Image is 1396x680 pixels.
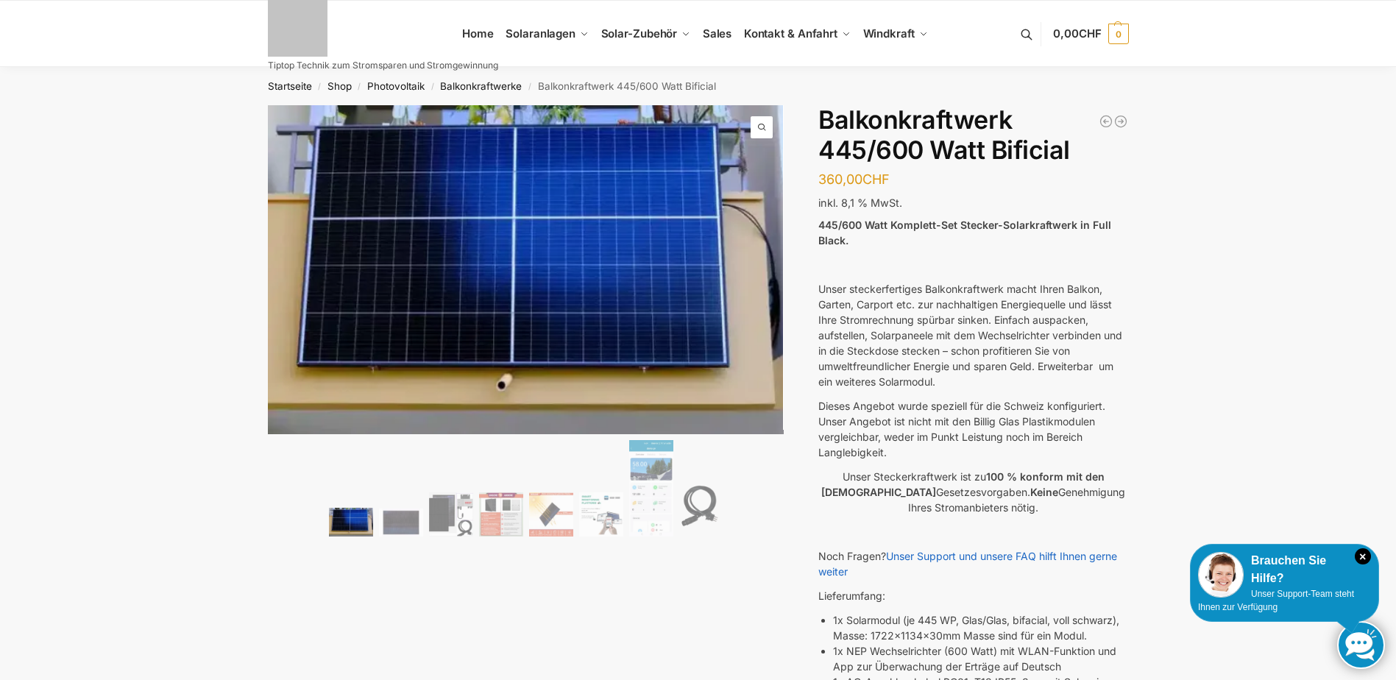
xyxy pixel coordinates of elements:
[1053,26,1101,40] span: 0,00
[744,26,837,40] span: Kontakt & Anfahrt
[679,478,723,536] img: Anschlusskabel-3meter
[818,469,1128,515] p: Unser Steckerkraftwerk ist zu Gesetzesvorgaben. Genehmigung Ihres Stromanbieters nötig.
[268,80,312,92] a: Startseite
[268,105,784,434] img: Balkonkraftwerk 445/600 Watt Bificial 1
[818,548,1128,579] p: Noch Fragen?
[818,550,1117,578] a: Unser Support und unsere FAQ hilft Ihnen gerne weiter
[522,81,537,93] span: /
[833,643,1128,674] li: 1x NEP Wechselrichter (600 Watt) mit WLAN-Funktion und App zur Überwachung der Erträge auf Deutsch
[1198,552,1244,598] img: Customer service
[529,492,573,536] img: Bificial 30 % mehr Leistung
[241,67,1155,105] nav: Breadcrumb
[425,81,440,93] span: /
[379,509,423,536] img: Balkonkraftwerk 445/600 Watt Bificial – Bild 2
[1198,552,1371,587] div: Brauchen Sie Hilfe?
[696,1,737,67] a: Sales
[862,171,890,187] span: CHF
[1355,548,1371,564] i: Schließen
[629,440,673,536] img: NEPViewer App
[268,61,498,70] p: Tiptop Technik zum Stromsparen und Stromgewinnung
[601,26,678,40] span: Solar-Zubehör
[818,398,1128,460] p: Dieses Angebot wurde speziell für die Schweiz konfiguriert. Unser Angebot ist nicht mit den Billi...
[737,1,857,67] a: Kontakt & Anfahrt
[833,612,1128,643] li: 1x Solarmodul (je 445 WP, Glas/Glas, bifacial, voll schwarz), Masse: 1722x1134x30mm Masse sind fü...
[1113,114,1128,129] a: Balkonkraftwerk 600/810 Watt Fullblack
[500,1,595,67] a: Solaranlagen
[1198,589,1354,612] span: Unser Support-Team steht Ihnen zur Verfügung
[429,492,473,536] img: Bificiales Hochleistungsmodul
[329,508,373,536] img: Solaranlage für den kleinen Balkon
[579,492,623,536] img: Balkonkraftwerk 445/600 Watt Bificial – Bild 6
[1030,486,1058,498] strong: Keine
[352,81,367,93] span: /
[1079,26,1102,40] span: CHF
[367,80,425,92] a: Photovoltaik
[312,81,327,93] span: /
[1099,114,1113,129] a: Steckerkraftwerk 890 Watt mit verstellbaren Balkonhalterungen inkl. Lieferung
[818,171,890,187] bdi: 360,00
[818,105,1128,166] h1: Balkonkraftwerk 445/600 Watt Bificial
[595,1,696,67] a: Solar-Zubehör
[863,26,915,40] span: Windkraft
[1108,24,1129,44] span: 0
[818,219,1111,247] strong: 445/600 Watt Komplett-Set Stecker-Solarkraftwerk in Full Black.
[818,281,1128,389] p: Unser steckerfertiges Balkonkraftwerk macht Ihren Balkon, Garten, Carport etc. zur nachhaltigen E...
[818,196,902,209] span: inkl. 8,1 % MwSt.
[818,588,1128,603] p: Lieferumfang:
[857,1,934,67] a: Windkraft
[1053,12,1128,56] a: 0,00CHF 0
[479,492,523,536] img: Wer billig kauft, kauft 2 mal.
[440,80,522,92] a: Balkonkraftwerke
[783,105,1300,430] img: Balkonkraftwerk 445/600 Watt Bificial 3
[327,80,352,92] a: Shop
[703,26,732,40] span: Sales
[506,26,575,40] span: Solaranlagen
